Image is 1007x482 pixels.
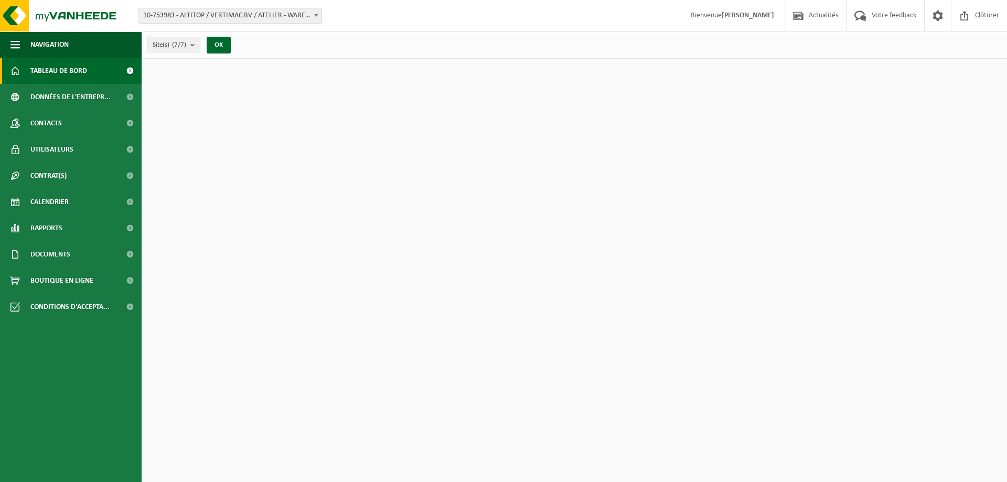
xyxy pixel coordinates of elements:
button: Site(s)(7/7) [147,37,200,52]
span: Tableau de bord [30,58,87,84]
span: Rapports [30,215,62,241]
count: (7/7) [172,41,186,48]
span: Utilisateurs [30,136,73,163]
span: Documents [30,241,70,267]
span: Données de l'entrepr... [30,84,111,110]
span: Navigation [30,31,69,58]
strong: [PERSON_NAME] [722,12,774,19]
span: Boutique en ligne [30,267,93,294]
button: OK [207,37,231,53]
span: 10-753983 - ALTITOP / VERTIMAC BV / ATELIER - WAREGEM [139,8,322,23]
span: 10-753983 - ALTITOP / VERTIMAC BV / ATELIER - WAREGEM [138,8,322,24]
span: Site(s) [153,37,186,53]
span: Contrat(s) [30,163,67,189]
span: Calendrier [30,189,69,215]
span: Conditions d'accepta... [30,294,110,320]
span: Contacts [30,110,62,136]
